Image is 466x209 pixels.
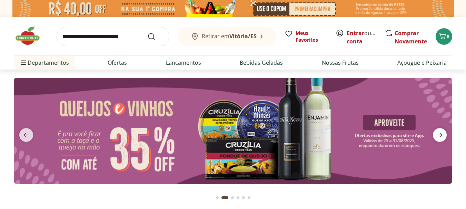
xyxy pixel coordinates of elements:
span: 8 [447,33,449,40]
button: Go to page 5 from fs-carousel [241,189,246,206]
button: Submit Search [147,32,164,41]
button: Current page from fs-carousel [220,189,230,206]
span: Meus Favoritos [296,30,327,43]
button: Retirar emVitória/ES [178,27,276,46]
a: Nossas Frutas [322,59,359,67]
span: ou [347,29,377,45]
span: Departamentos [19,54,69,71]
a: Açougue e Peixaria [397,59,447,67]
button: Carrinho [436,28,452,45]
a: Lançamentos [166,59,201,67]
a: Meus Favoritos [285,30,327,43]
a: Criar conta [347,29,385,45]
b: Vitória/ES [229,32,257,40]
button: Go to page 6 from fs-carousel [246,189,252,206]
input: search [57,27,169,46]
a: Bebidas Geladas [240,59,283,67]
span: Retirar em [202,33,257,39]
a: Comprar Novamente [395,29,427,45]
img: Hortifruti [14,25,48,46]
img: queijos e vinhos [14,78,452,184]
button: Go to page 4 from fs-carousel [235,189,241,206]
button: Menu [19,54,28,71]
button: next [427,128,452,142]
button: Go to page 3 from fs-carousel [230,189,235,206]
a: Entrar [347,29,364,37]
a: Ofertas [108,59,127,67]
button: Go to page 1 from fs-carousel [215,189,220,206]
button: previous [14,128,39,142]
